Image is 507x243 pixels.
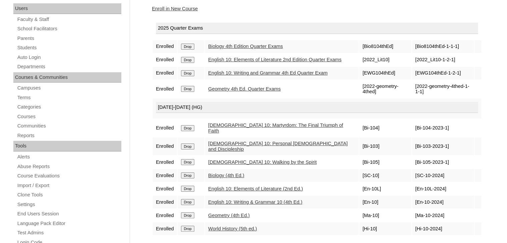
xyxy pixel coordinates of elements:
a: Biology (4th Ed.) [208,173,244,178]
a: World History (5th ed.) [208,226,257,231]
td: Enrolled [153,222,177,235]
td: Enrolled [153,67,177,80]
input: Drop [181,186,194,192]
a: Geometry 4th Ed. Quarter Exams [208,86,281,92]
td: [SC-10] [359,169,411,182]
a: Test Admins [17,229,121,237]
td: [Hi-10] [359,222,411,235]
td: [Bi-103-2023-1] [412,137,474,155]
td: [2022_Lit10-1-2-1] [412,54,474,66]
a: [DEMOGRAPHIC_DATA] 10: Personal [DEMOGRAPHIC_DATA] and Discipleship [208,141,348,152]
td: [Bi-103] [359,137,411,155]
a: Faculty & Staff [17,15,121,24]
a: Biology 4th Edition Quarter Exams [208,44,283,49]
input: Drop [181,125,194,131]
input: Drop [181,172,194,178]
div: Users [13,3,121,14]
input: Drop [181,226,194,232]
a: Geometry (4th Ed.) [208,213,250,218]
td: [EWG104thEd-1-2-1] [412,67,474,80]
input: Drop [181,159,194,165]
a: Language Pack Editor [17,219,121,228]
td: [Ma-10-2024] [412,209,474,222]
a: Communities [17,122,121,130]
td: [Bi-105] [359,156,411,168]
td: [2022_Lit10] [359,54,411,66]
td: [EWG104thEd] [359,67,411,80]
td: [En-10L] [359,182,411,195]
td: [En-10] [359,196,411,208]
a: Categories [17,103,121,111]
input: Drop [181,143,194,149]
a: [DEMOGRAPHIC_DATA] 10: Martyrdom: The Final Triumph of Faith [208,122,343,133]
a: Auto Login [17,53,121,62]
td: Enrolled [153,119,177,137]
div: 2025 Quarter Exams [156,23,478,34]
a: Parents [17,34,121,43]
td: [SC-10-2024] [412,169,474,182]
td: Enrolled [153,137,177,155]
a: English 10: Elements of Literature (2nd Ed.) [208,186,303,191]
td: Enrolled [153,209,177,222]
input: Drop [181,86,194,92]
a: Campuses [17,84,121,92]
a: Clone Tools [17,191,121,199]
a: [DEMOGRAPHIC_DATA] 10: Walking by the Spirit [208,159,317,165]
a: Reports [17,131,121,140]
td: [Bi-104-2023-1] [412,119,474,137]
a: Departments [17,63,121,71]
a: English 10: Writing & Grammar 10 (4th Ed.) [208,199,302,205]
td: [Bio8104thEd] [359,40,411,53]
a: English 10: Writing and Grammar 4th Ed Quarter Exam [208,70,328,76]
a: End Users Session [17,210,121,218]
td: Enrolled [153,182,177,195]
td: [Bi-104] [359,119,411,137]
input: Drop [181,57,194,63]
td: Enrolled [153,196,177,208]
a: Import / Export [17,181,121,190]
td: [En-10L-2024] [412,182,474,195]
td: [2022-geometry-4thed-1-1-1] [412,80,474,98]
a: Course Evaluations [17,172,121,180]
td: [2022-geometry-4thed] [359,80,411,98]
td: Enrolled [153,156,177,168]
td: [Bio8104thEd-1-1-1] [412,40,474,53]
a: Courses [17,113,121,121]
td: [En-10-2024] [412,196,474,208]
input: Drop [181,44,194,50]
td: Enrolled [153,40,177,53]
a: Abuse Reports [17,162,121,171]
a: Terms [17,94,121,102]
input: Drop [181,199,194,205]
a: Alerts [17,153,121,161]
div: Tools [13,141,121,151]
td: [Bi-105-2023-1] [412,156,474,168]
td: Enrolled [153,80,177,98]
input: Drop [181,212,194,218]
a: Enroll in New Course [152,6,198,11]
a: School Facilitators [17,25,121,33]
td: [Hi-10-2024] [412,222,474,235]
td: Enrolled [153,169,177,182]
a: English 10: Elements of Literature 2nd Edition Quarter Exams [208,57,342,62]
a: Settings [17,200,121,209]
a: Students [17,44,121,52]
div: [DATE]-[DATE] (HG) [156,102,478,113]
input: Drop [181,70,194,76]
div: Courses & Communities [13,72,121,83]
td: [Ma-10] [359,209,411,222]
td: Enrolled [153,54,177,66]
